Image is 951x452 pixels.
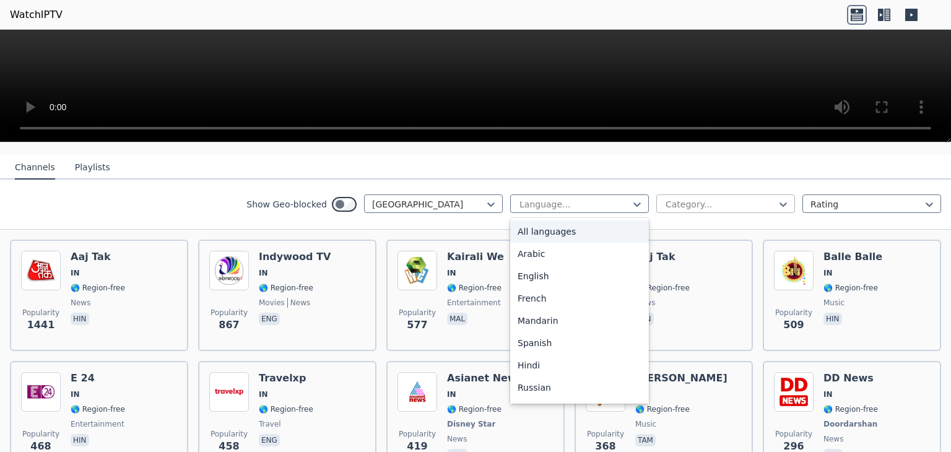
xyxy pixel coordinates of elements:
h6: Asianet News [447,372,523,385]
span: Popularity [22,308,59,318]
p: eng [259,434,280,446]
h6: E 24 [71,372,125,385]
span: 867 [219,318,239,332]
span: 577 [407,318,427,332]
span: travel [259,419,281,429]
p: hin [823,313,842,325]
img: Aaj Tak [21,251,61,290]
span: Doordarshan [823,419,877,429]
span: 🌎 Region-free [635,404,690,414]
h6: Balle Balle [823,251,882,263]
span: 🌎 Region-free [447,404,502,414]
span: news [287,298,310,308]
span: music [635,419,656,429]
span: IN [447,268,456,278]
div: French [510,287,649,310]
h6: Travelxp [259,372,313,385]
span: news [71,298,90,308]
div: Arabic [510,243,649,265]
span: IN [447,389,456,399]
p: hin [71,313,89,325]
h6: Aaj Tak [635,251,690,263]
img: E 24 [21,372,61,412]
button: Playlists [75,156,110,180]
span: music [823,298,845,308]
span: 🌎 Region-free [259,404,313,414]
span: 🌎 Region-free [823,404,878,414]
div: Portuguese [510,399,649,421]
a: WatchIPTV [10,7,63,22]
button: Channels [15,156,55,180]
div: English [510,265,649,287]
span: IN [71,268,80,278]
span: Popularity [775,308,812,318]
span: Popularity [211,429,248,439]
p: hin [71,434,89,446]
h6: Kairali We [447,251,504,263]
span: movies [259,298,285,308]
h6: Aaj Tak [71,251,125,263]
label: Show Geo-blocked [246,198,327,211]
span: 🌎 Region-free [71,283,125,293]
img: Travelxp [209,372,249,412]
span: 🌎 Region-free [447,283,502,293]
img: Kairali We [397,251,437,290]
span: entertainment [71,419,124,429]
span: Popularity [587,429,624,439]
span: Popularity [22,429,59,439]
img: Indywood TV [209,251,249,290]
span: Popularity [775,429,812,439]
span: IN [823,389,833,399]
p: tam [635,434,656,446]
span: 🌎 Region-free [635,283,690,293]
span: entertainment [447,298,501,308]
p: eng [259,313,280,325]
div: Hindi [510,354,649,376]
div: All languages [510,220,649,243]
span: 🌎 Region-free [259,283,313,293]
span: 🌎 Region-free [823,283,878,293]
span: Popularity [399,308,436,318]
span: Popularity [211,308,248,318]
span: 1441 [27,318,55,332]
h6: Indywood TV [259,251,331,263]
span: IN [71,389,80,399]
span: IN [259,389,268,399]
span: IN [823,268,833,278]
img: Balle Balle [774,251,814,290]
span: news [447,434,467,444]
span: Disney Star [447,419,495,429]
span: Popularity [399,429,436,439]
img: DD News [774,372,814,412]
span: 509 [783,318,804,332]
div: Russian [510,376,649,399]
p: mal [447,313,467,325]
div: Spanish [510,332,649,354]
span: IN [259,268,268,278]
span: news [823,434,843,444]
span: 🌎 Region-free [71,404,125,414]
h6: [PERSON_NAME] [635,372,727,385]
h6: DD News [823,372,880,385]
div: Mandarin [510,310,649,332]
img: Asianet News [397,372,437,412]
